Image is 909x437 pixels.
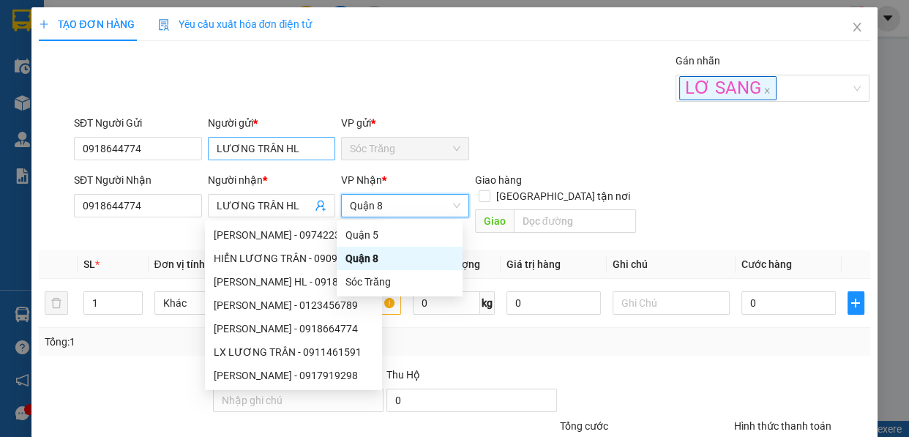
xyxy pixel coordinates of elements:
span: Giao [475,209,514,233]
div: LƯƠNG TRÂN HL - 0918644774 [205,270,382,294]
span: Cước hàng [741,258,792,270]
label: Hình thức thanh toán [734,420,831,432]
div: HIỂN LƯƠNG TRÂN - 0909515266 [205,247,382,270]
input: Ghi Chú [613,291,730,315]
div: LX LƯƠNG TRÂN - 0911461591 [205,340,382,364]
span: Yêu cầu xuất hóa đơn điện tử [158,18,313,30]
input: Ghi chú đơn hàng [213,389,384,412]
div: [PERSON_NAME] - 0974223796 [214,227,373,243]
div: LX LƯƠNG TRÂN - 0911461591 [214,344,373,360]
div: Người nhận [208,172,336,188]
span: SL [83,258,95,270]
div: [PERSON_NAME] - 0917919298 [214,367,373,384]
span: close [763,87,771,94]
div: LƯƠNG TRÂN - 0123456789 [205,294,382,317]
input: Dọc đường [514,209,636,233]
th: Ghi chú [607,250,736,279]
div: SĐT Người Gửi [74,115,202,131]
span: plus [848,297,864,309]
div: LƯƠNG THỊ MAI - 0974223796 [205,223,382,247]
button: Close [837,7,878,48]
span: Thu Hộ [386,369,420,381]
div: TRINH LƯƠNG TRÂN - 0917919298 [205,364,382,387]
label: Gán nhãn [676,55,720,67]
span: Định lượng [427,258,479,270]
span: plus [39,19,49,29]
div: Người gửi [208,115,336,131]
button: plus [848,291,864,315]
span: LƠ SANG [679,76,777,100]
span: Giao hàng [475,174,522,186]
div: HIỂN LƯƠNG TRÂN - 0909515266 [214,250,373,266]
div: [PERSON_NAME] - 0123456789 [214,297,373,313]
span: Quận 8 [350,195,460,217]
span: user-add [315,200,326,212]
img: icon [158,19,170,31]
span: Đơn vị tính [154,258,209,270]
span: [GEOGRAPHIC_DATA] tận nơi [490,188,636,204]
button: delete [45,291,68,315]
span: Tổng cước [560,420,608,432]
span: Khác [163,292,263,314]
span: Sóc Trăng [350,138,460,160]
div: Tổng: 1 [45,334,352,350]
div: VP gửi [341,115,469,131]
span: close [851,21,863,33]
div: SĐT Người Nhận [74,172,202,188]
span: Giá trị hàng [506,258,561,270]
span: VP Nhận [341,174,382,186]
div: [PERSON_NAME] - 0918664774 [214,321,373,337]
span: kg [480,291,495,315]
input: 0 [506,291,601,315]
span: TẠO ĐƠN HÀNG [39,18,134,30]
div: NGỌC LƯƠNG TRÂN - 0918664774 [205,317,382,340]
div: [PERSON_NAME] HL - 0918644774 [214,274,373,290]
